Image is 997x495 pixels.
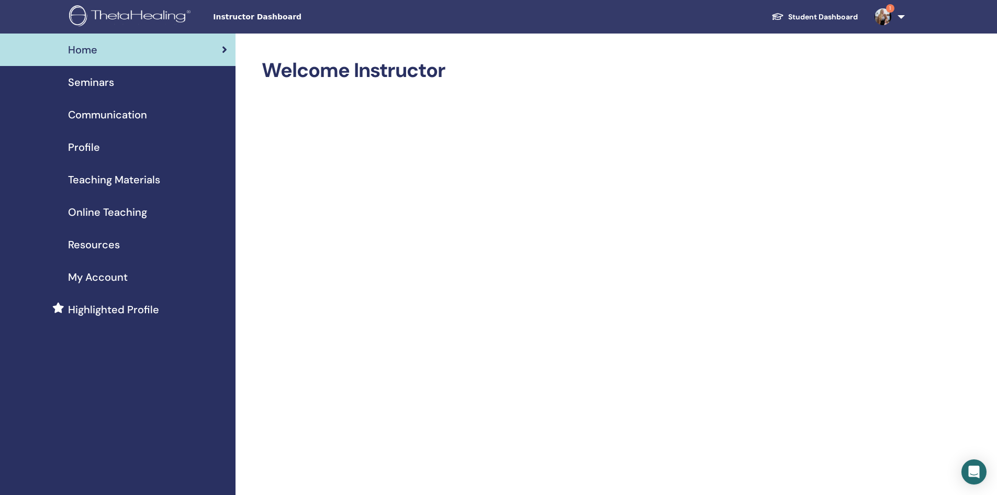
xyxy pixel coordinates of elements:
[68,107,147,123] span: Communication
[886,4,894,13] span: 1
[68,237,120,252] span: Resources
[69,5,194,29] img: logo.png
[68,74,114,90] span: Seminars
[763,7,866,27] a: Student Dashboard
[961,459,987,485] div: Open Intercom Messenger
[771,12,784,21] img: graduation-cap-white.svg
[68,172,160,188] span: Teaching Materials
[68,139,100,155] span: Profile
[68,204,147,220] span: Online Teaching
[68,302,159,317] span: Highlighted Profile
[262,59,889,83] h2: Welcome Instructor
[68,269,128,285] span: My Account
[213,12,370,23] span: Instructor Dashboard
[68,42,97,58] span: Home
[875,8,891,25] img: default.jpg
